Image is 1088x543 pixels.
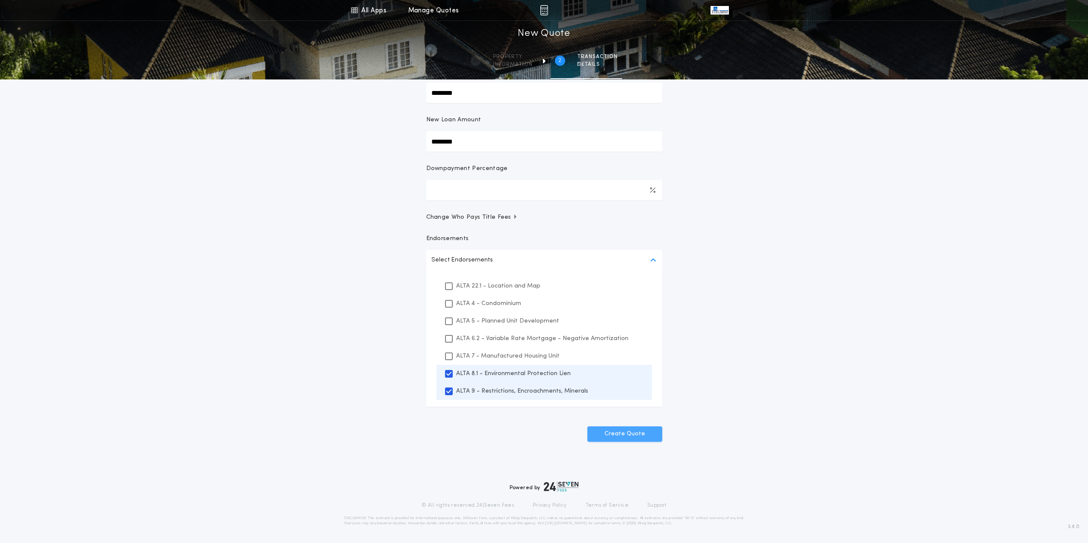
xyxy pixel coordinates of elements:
p: ALTA 4 - Condominium [456,299,521,308]
p: ALTA 8.1 - Environmental Protection Lien [456,369,571,378]
span: Property [493,53,533,60]
a: Privacy Policy [533,502,567,509]
img: logo [544,481,579,492]
p: ALTA 5 - Planned Unit Development [456,317,559,326]
button: Change Who Pays Title Fees [426,213,662,222]
a: Support [647,502,666,509]
h2: 2 [558,57,561,64]
a: [URL][DOMAIN_NAME] [545,522,587,525]
a: Terms of Service [586,502,628,509]
input: Sale Price [426,82,662,103]
span: Transaction [577,53,618,60]
span: Change Who Pays Title Fees [426,213,518,222]
p: DISCLAIMER: This estimate is provided for informational purposes only. 24|Seven Fees, a product o... [344,516,744,526]
ul: Select Endorsements [426,270,662,407]
p: ALTA 6.2 - Variable Rate Mortgage - Negative Amortization [456,334,628,343]
p: ALTA 9 - Restrictions, Encroachments, Minerals [456,387,588,396]
p: ALTA 22.1 - Location and Map [456,282,540,291]
p: New Loan Amount [426,116,481,124]
button: Select Endorsements [426,250,662,270]
img: vs-icon [711,6,728,15]
input: Downpayment Percentage [426,180,662,200]
p: ALTA 7 - Manufactured Housing Unit [456,352,560,361]
p: Endorsements [426,235,662,243]
span: information [493,61,533,68]
h1: New Quote [518,27,570,41]
p: Select Endorsements [431,255,493,265]
div: Powered by [510,481,579,492]
span: details [577,61,618,68]
p: © All rights reserved. 24|Seven Fees [422,502,514,509]
span: 3.8.0 [1068,523,1079,531]
button: Create Quote [587,426,662,442]
p: Downpayment Percentage [426,164,508,173]
img: img [540,5,548,15]
input: New Loan Amount [426,131,662,152]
